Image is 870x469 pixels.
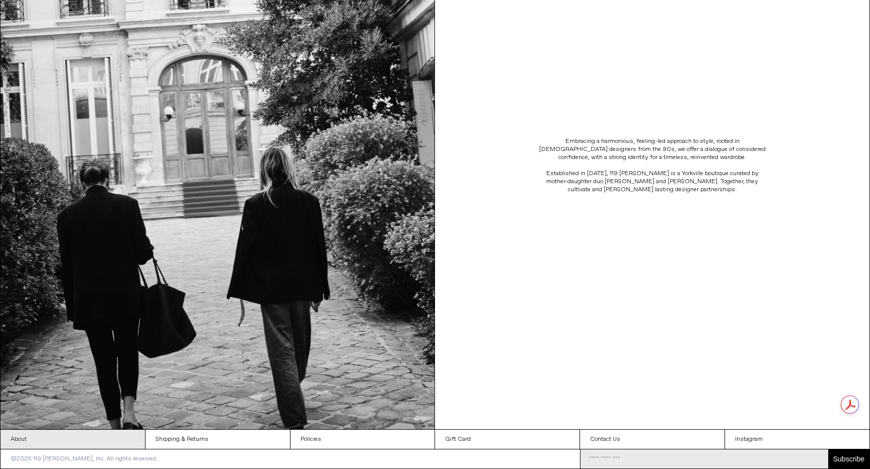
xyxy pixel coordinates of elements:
[435,430,579,449] a: Gift Card
[291,430,435,449] a: Policies
[537,170,768,194] p: Established in [DATE], 119 [PERSON_NAME] is a Yorkville boutique curated by mother-daughter duo [...
[146,430,290,449] a: Shipping & Returns
[828,449,869,468] button: Subscribe
[1,449,168,468] p: ©2025 119 [PERSON_NAME], Inc. All rights reserved.
[1,430,145,449] a: About
[581,449,828,468] input: Email Address
[537,137,768,162] p: Embracing a harmonious, feeling-led approach to style, rooted in [DEMOGRAPHIC_DATA] designers fro...
[580,430,724,449] a: Contact Us
[725,430,869,449] a: Instagram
